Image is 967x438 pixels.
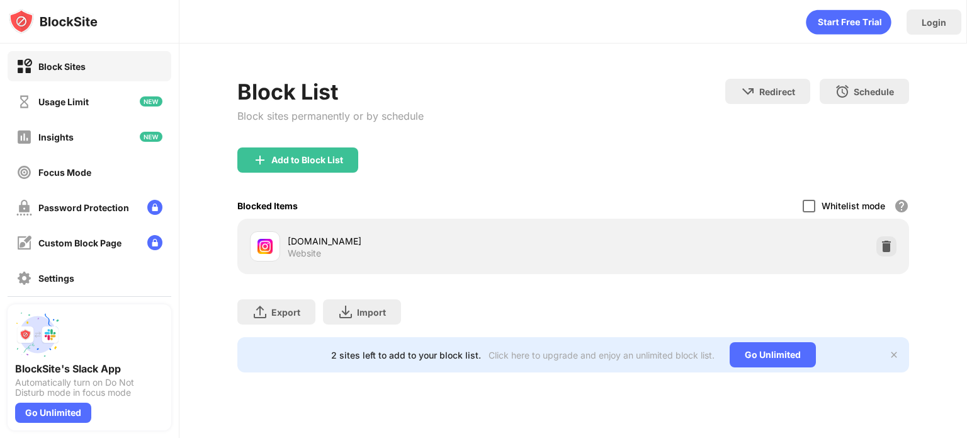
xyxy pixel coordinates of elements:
div: 2 sites left to add to your block list. [331,350,481,360]
div: Custom Block Page [38,238,122,248]
div: Block Sites [38,61,86,72]
div: Go Unlimited [15,403,91,423]
img: customize-block-page-off.svg [16,235,32,251]
div: Import [357,307,386,318]
img: focus-off.svg [16,164,32,180]
div: Password Protection [38,202,129,213]
div: Block sites permanently or by schedule [237,110,424,122]
div: Insights [38,132,74,142]
img: favicons [257,239,273,254]
div: Automatically turn on Do Not Disturb mode in focus mode [15,377,164,398]
div: animation [806,9,891,35]
div: BlockSite's Slack App [15,362,164,375]
div: Settings [38,273,74,284]
img: logo-blocksite.svg [9,9,98,34]
div: Focus Mode [38,167,91,178]
div: Go Unlimited [730,342,816,367]
img: lock-menu.svg [147,235,162,250]
img: time-usage-off.svg [16,94,32,110]
img: new-icon.svg [140,96,162,107]
img: settings-off.svg [16,270,32,286]
img: push-slack.svg [15,312,60,357]
img: insights-off.svg [16,129,32,145]
div: Redirect [759,86,795,97]
div: Website [288,248,321,259]
div: Block List [237,79,424,105]
div: Login [922,17,946,28]
div: Usage Limit [38,96,89,107]
img: new-icon.svg [140,132,162,142]
div: Export [271,307,300,318]
img: lock-menu.svg [147,200,162,215]
div: Add to Block List [271,155,343,165]
div: Schedule [854,86,894,97]
div: Blocked Items [237,200,298,211]
img: x-button.svg [889,350,899,360]
div: Whitelist mode [822,200,885,211]
div: [DOMAIN_NAME] [288,234,573,248]
div: Click here to upgrade and enjoy an unlimited block list. [489,350,715,360]
img: password-protection-off.svg [16,200,32,216]
img: block-on.svg [16,59,32,74]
